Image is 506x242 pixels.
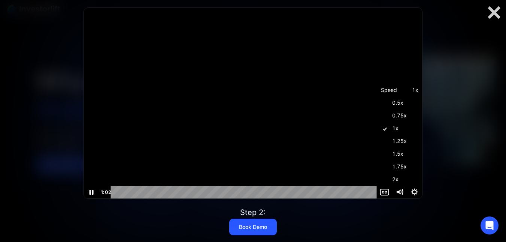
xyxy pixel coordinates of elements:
label: 1.5x [377,147,422,161]
label: 2x [377,173,422,186]
span: Speed [381,84,400,96]
label: 1x [377,122,422,135]
button: Hide settings menu [407,186,422,198]
a: Book Demo [229,219,277,235]
div: Playbar [116,186,373,198]
button: Mute [392,186,407,198]
div: Step 2: [240,208,266,217]
button: Pause [84,186,99,198]
label: 1.75x [377,160,422,173]
button: Show captions menu [377,186,392,198]
div: Open Intercom Messenger [481,216,499,234]
label: 0.5x [377,96,422,110]
label: 0.75x [377,109,422,122]
button: Speed1x [377,84,422,96]
label: 1.25x [377,135,422,148]
span: 1x [400,84,418,96]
